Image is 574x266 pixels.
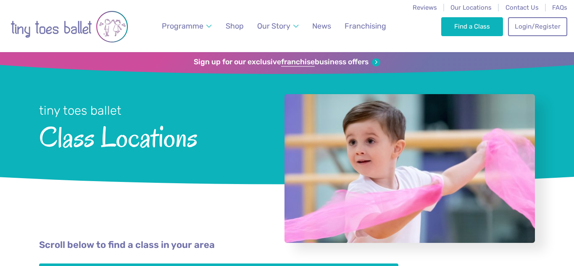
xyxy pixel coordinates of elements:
[312,21,331,30] span: News
[226,21,244,30] span: Shop
[257,21,290,30] span: Our Story
[450,4,492,11] a: Our Locations
[39,239,535,252] p: Scroll below to find a class in your area
[341,17,390,36] a: Franchising
[194,58,380,67] a: Sign up for our exclusivefranchisebusiness offers
[552,4,567,11] a: FAQs
[222,17,248,36] a: Shop
[39,103,121,118] small: tiny toes ballet
[158,17,216,36] a: Programme
[253,17,303,36] a: Our Story
[441,17,503,36] a: Find a Class
[508,17,567,36] a: Login/Register
[39,119,262,153] span: Class Locations
[281,58,315,67] strong: franchise
[11,5,128,48] img: tiny toes ballet
[308,17,335,36] a: News
[345,21,386,30] span: Franchising
[506,4,539,11] a: Contact Us
[162,21,203,30] span: Programme
[413,4,437,11] a: Reviews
